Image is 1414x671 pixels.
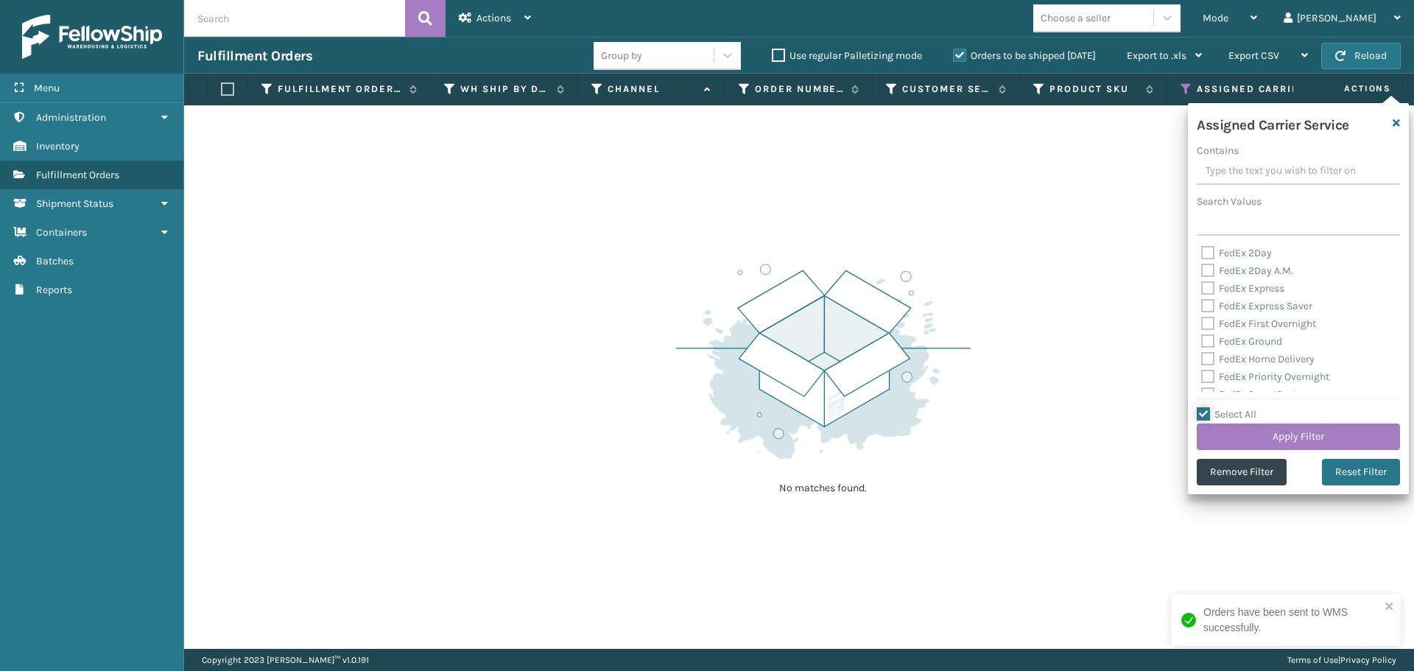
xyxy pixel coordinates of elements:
[772,49,922,62] label: Use regular Palletizing mode
[1201,247,1272,259] label: FedEx 2Day
[1201,388,1298,401] label: FedEx SmartPost
[278,82,402,96] label: Fulfillment Order Id
[1197,112,1349,134] h4: Assigned Carrier Service
[1385,600,1395,614] button: close
[1197,194,1262,209] label: Search Values
[601,48,642,63] div: Group by
[460,82,549,96] label: WH Ship By Date
[953,49,1096,62] label: Orders to be shipped [DATE]
[1201,317,1316,330] label: FedEx First Overnight
[36,140,80,152] span: Inventory
[1322,459,1400,485] button: Reset Filter
[1049,82,1139,96] label: Product SKU
[34,82,60,94] span: Menu
[1197,408,1256,421] label: Select All
[36,284,72,296] span: Reports
[476,12,511,24] span: Actions
[1041,10,1111,26] div: Choose a seller
[1197,158,1400,185] input: Type the text you wish to filter on
[902,82,991,96] label: Customer Service Order Number
[1197,424,1400,450] button: Apply Filter
[1197,82,1394,96] label: Assigned Carrier Service
[36,255,74,267] span: Batches
[1228,49,1279,62] span: Export CSV
[755,82,844,96] label: Order Number
[22,15,162,59] img: logo
[1197,143,1239,158] label: Contains
[1203,12,1228,24] span: Mode
[1197,459,1287,485] button: Remove Filter
[1201,264,1293,277] label: FedEx 2Day A.M.
[36,111,106,124] span: Administration
[1201,282,1284,295] label: FedEx Express
[197,47,312,65] h3: Fulfillment Orders
[1201,353,1315,365] label: FedEx Home Delivery
[202,649,369,671] p: Copyright 2023 [PERSON_NAME]™ v 1.0.191
[1298,77,1400,101] span: Actions
[1321,43,1401,69] button: Reload
[1203,605,1380,636] div: Orders have been sent to WMS successfully.
[1127,49,1186,62] span: Export to .xls
[1201,335,1282,348] label: FedEx Ground
[36,226,87,239] span: Containers
[1201,370,1329,383] label: FedEx Priority Overnight
[1201,300,1312,312] label: FedEx Express Saver
[608,82,697,96] label: Channel
[36,169,119,181] span: Fulfillment Orders
[36,197,113,210] span: Shipment Status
